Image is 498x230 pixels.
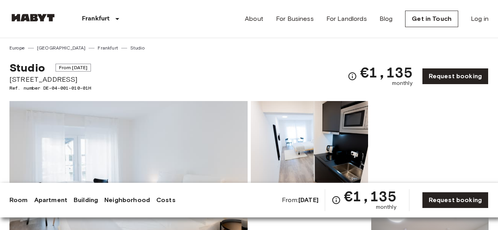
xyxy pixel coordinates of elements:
span: Ref. number DE-04-001-010-01H [9,85,91,92]
svg: Check cost overview for full price breakdown. Please note that discounts apply to new joiners onl... [348,72,357,81]
span: From: [282,196,318,204]
svg: Check cost overview for full price breakdown. Please note that discounts apply to new joiners onl... [331,195,341,205]
a: Neighborhood [104,195,150,205]
img: Picture of unit DE-04-001-010-01H [251,101,368,204]
b: [DATE] [298,196,318,204]
span: From [DATE] [56,64,91,72]
a: Studio [130,44,144,52]
a: For Landlords [326,14,367,24]
a: Frankfurt [98,44,118,52]
a: Apartment [34,195,67,205]
img: Picture of unit DE-04-001-010-01H [371,101,489,204]
span: €1,135 [360,65,413,79]
span: Studio [9,61,45,74]
a: Log in [471,14,489,24]
a: Building [74,195,98,205]
a: For Business [276,14,314,24]
span: monthly [392,79,413,87]
p: Frankfurt [82,14,109,24]
a: About [245,14,263,24]
a: Blog [380,14,393,24]
span: €1,135 [344,189,396,203]
a: Request booking [422,68,489,85]
span: monthly [376,203,396,211]
a: Costs [156,195,176,205]
a: Room [9,195,28,205]
a: [GEOGRAPHIC_DATA] [37,44,86,52]
img: Habyt [9,14,57,22]
a: Request booking [422,192,489,208]
span: [STREET_ADDRESS] [9,74,91,85]
a: Get in Touch [405,11,458,27]
a: Europe [9,44,25,52]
